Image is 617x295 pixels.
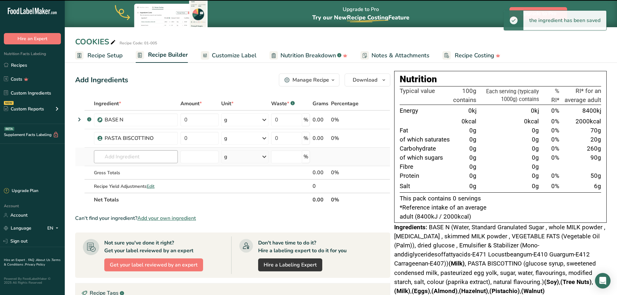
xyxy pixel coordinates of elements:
[4,127,14,131] div: BETA
[532,183,539,190] span: 0g
[312,0,409,27] div: Upgrade to Pro
[478,86,540,105] th: Each serving (typically 1000g) contains
[551,87,559,104] span: % RI*
[551,172,559,179] span: 0%
[531,107,539,114] span: 0kj
[532,127,539,134] span: 0g
[400,204,486,220] span: *Reference intake of an average adult (8400kJ / 2000kcal)
[279,74,339,86] button: Manage Recipe
[120,40,157,46] div: Recipe Code: 01-005
[94,183,178,190] div: Recipe Yield Adjustments
[400,153,452,162] td: of which sugars
[469,183,476,190] span: 0g
[469,136,476,143] span: 0g
[412,288,430,295] b: (Eggs)
[4,188,38,194] div: Upgrade Plan
[4,33,61,44] button: Hire an Expert
[93,193,311,206] th: Net Totals
[313,100,328,108] span: Grams
[400,162,452,171] td: Fibre
[469,127,476,134] span: 0g
[212,51,257,60] span: Customize Label
[561,153,601,162] td: 90g
[347,14,388,21] span: Recipe Costing
[561,105,601,117] td: 8400kj
[551,127,559,134] span: 0%
[75,36,117,48] div: COOKIES
[532,154,539,161] span: 0g
[137,214,196,222] span: Add your own ingredient
[258,239,347,255] div: Don't have time to do it? Hire a labeling expert to do it for you
[280,51,336,60] span: Nutrition Breakdown
[224,116,227,124] div: g
[469,154,476,161] span: 0g
[353,76,377,84] span: Download
[394,288,410,295] b: (Milk)
[561,135,601,144] td: 20g
[394,224,605,295] span: BASE N (Water, Standard Granulated Sugar , whole MILK powder , [MEDICAL_DATA] , skimmed MILK powd...
[4,222,31,234] a: Language
[224,134,227,142] div: g
[330,193,361,206] th: 0%
[560,278,592,286] b: (Tree Nuts)
[104,239,193,255] div: Not sure you've done it right? Get your label reviewed by an expert
[532,163,539,170] span: 0g
[442,48,500,63] a: Recipe Costing
[523,11,606,30] div: the ingredient has been saved
[25,262,45,267] a: Privacy Policy
[520,10,556,17] span: Upgrade to Pro
[400,144,452,153] td: Carbohydrate
[75,48,123,63] a: Recipe Setup
[312,14,409,21] span: Try our New Feature
[36,258,51,262] a: About Us .
[524,118,539,125] span: 0kcal
[4,101,14,105] div: NEW
[94,169,178,176] div: Gross Totals
[400,194,601,203] p: This pack contains 0 servings
[313,116,328,124] div: 0.00
[469,145,476,152] span: 0g
[400,171,452,180] td: Protein
[400,180,452,192] td: Salt
[97,118,102,122] img: Sub Recipe
[400,73,601,86] div: Nutrition
[331,169,360,176] div: 0%
[449,260,465,267] b: (Milk)
[400,126,452,135] td: Fat
[4,277,61,285] div: Powered By FoodLabelMaker © 2025 All Rights Reserved
[311,193,330,206] th: 0.00
[565,87,601,104] span: RI* for an average adult
[532,172,539,179] span: 0g
[148,51,188,59] span: Recipe Builder
[221,100,234,108] span: Unit
[180,100,202,108] span: Amount
[469,163,476,170] span: 0g
[400,105,452,117] td: Energy
[561,144,601,153] td: 260g
[75,75,128,85] div: Add Ingredients
[104,258,203,271] button: Get your label reviewed by an expert
[147,183,154,189] span: Edit
[459,288,488,295] b: (Hazelnut)
[462,118,476,125] span: 0kcal
[532,136,539,143] span: 0g
[94,150,178,163] input: Add Ingredient
[331,100,359,108] span: Percentage
[400,86,452,105] th: Typical value
[224,153,227,161] div: g
[551,183,559,190] span: 0%
[360,48,429,63] a: Notes & Attachments
[94,100,121,108] span: Ingredient
[544,278,559,286] b: (Soy)
[110,261,198,269] span: Get your label reviewed by an expert
[313,169,328,176] div: 0.00
[4,258,27,262] a: Hire an Expert .
[400,135,452,144] td: of which saturates
[561,126,601,135] td: 70g
[75,214,390,222] div: Can't find your ingredient?
[561,171,601,180] td: 50g
[331,116,360,124] div: 0%
[469,172,476,179] span: 0g
[136,48,188,63] a: Recipe Builder
[489,288,520,295] b: (Pistachio)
